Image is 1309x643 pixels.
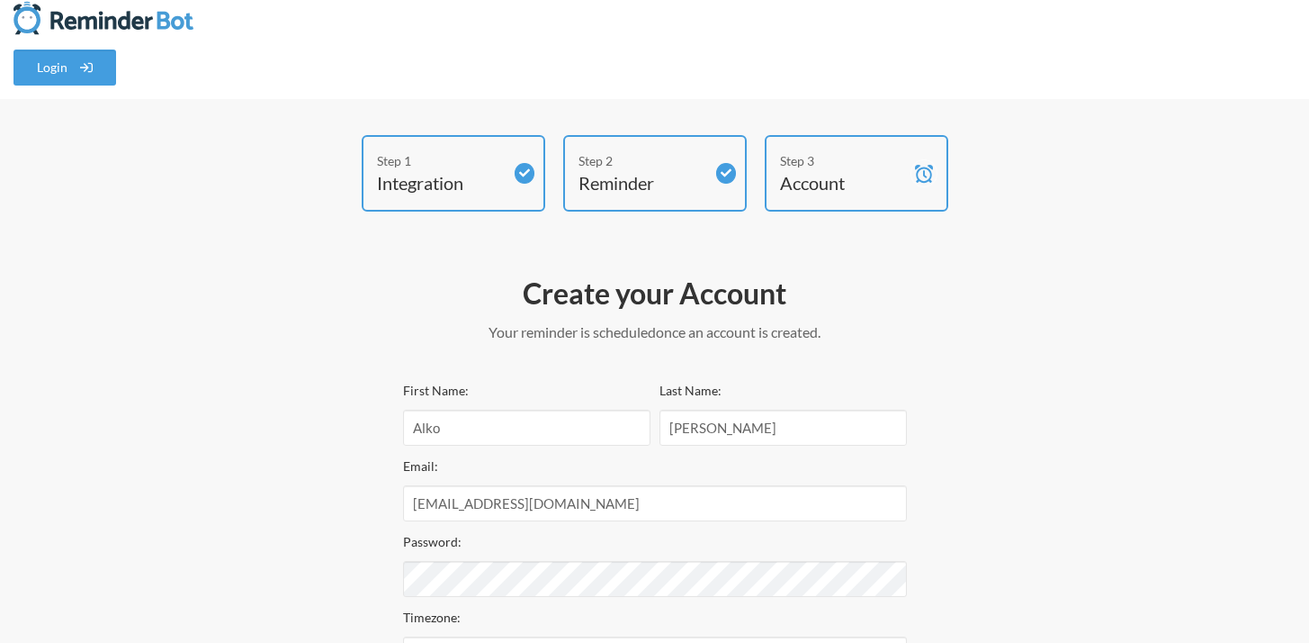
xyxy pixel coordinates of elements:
[578,170,704,195] h4: Reminder
[377,151,503,170] div: Step 1
[403,610,461,625] label: Timezone:
[403,275,907,312] h2: Create your Account
[403,458,438,474] label: Email:
[403,383,469,398] label: First Name:
[403,534,462,549] label: Password:
[578,151,704,170] div: Step 2
[403,321,907,343] p: Your reminder is scheduled once an account is created.
[780,151,906,170] div: Step 3
[659,383,722,398] label: Last Name:
[13,50,116,86] a: Login
[377,170,503,195] h4: Integration
[780,170,906,195] h4: Account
